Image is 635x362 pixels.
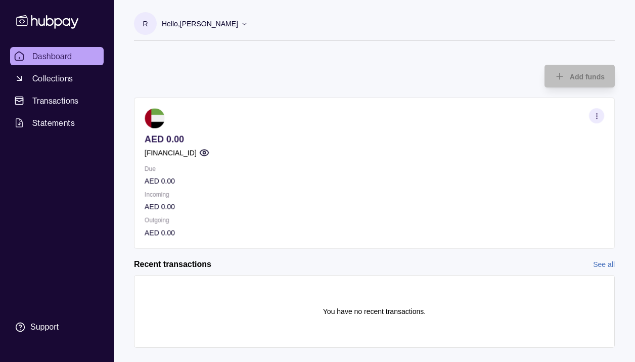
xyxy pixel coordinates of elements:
[143,18,148,29] p: R
[545,65,615,87] button: Add funds
[32,117,75,129] span: Statements
[10,92,104,110] a: Transactions
[145,163,604,174] p: Due
[162,18,238,29] p: Hello, [PERSON_NAME]
[145,133,604,145] p: AED 0.00
[323,306,426,317] p: You have no recent transactions.
[145,215,604,226] p: Outgoing
[10,114,104,132] a: Statements
[134,259,211,270] h2: Recent transactions
[145,175,604,187] p: AED 0.00
[145,189,604,200] p: Incoming
[32,72,73,84] span: Collections
[32,50,72,62] span: Dashboard
[10,47,104,65] a: Dashboard
[32,95,79,107] span: Transactions
[570,73,605,81] span: Add funds
[145,201,604,212] p: AED 0.00
[593,259,615,270] a: See all
[145,108,165,128] img: ae
[30,322,59,333] div: Support
[145,227,604,238] p: AED 0.00
[10,69,104,87] a: Collections
[10,316,104,338] a: Support
[145,147,197,158] p: [FINANCIAL_ID]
